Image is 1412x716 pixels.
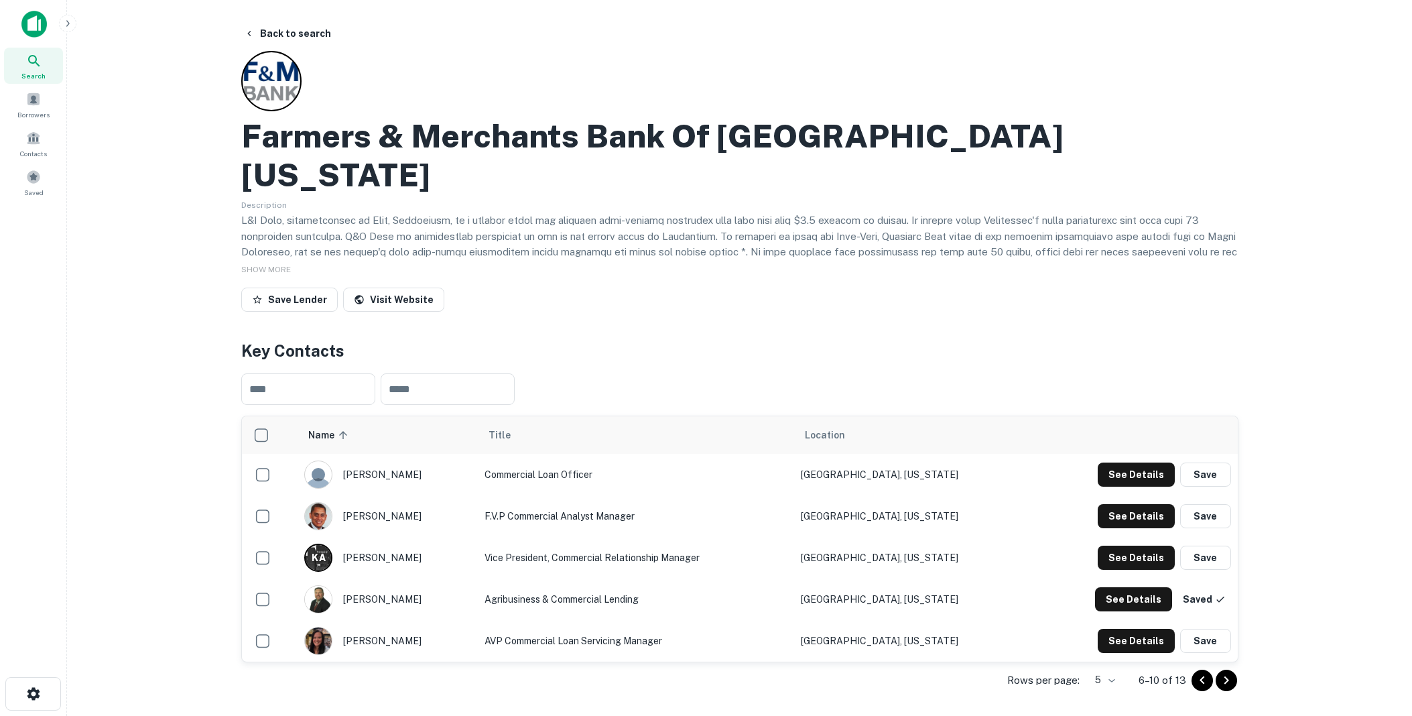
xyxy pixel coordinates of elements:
p: K A [312,551,325,565]
p: 6–10 of 13 [1139,672,1186,689]
div: [PERSON_NAME] [304,502,472,530]
td: F.V.P Commercial Analyst Manager [478,495,794,537]
td: [GEOGRAPHIC_DATA], [US_STATE] [794,454,1031,495]
button: Saved [1177,587,1231,611]
button: See Details [1098,546,1175,570]
div: [PERSON_NAME] [304,461,472,489]
td: [GEOGRAPHIC_DATA], [US_STATE] [794,495,1031,537]
span: SHOW MORE [241,265,291,274]
span: Name [308,427,352,443]
td: [GEOGRAPHIC_DATA], [US_STATE] [794,620,1031,662]
td: Agribusiness & Commercial Lending [478,579,794,620]
img: 1630602778720 [305,628,332,654]
p: L&I Dolo, sitametconsec ad Elit, Seddoeiusm, te i utlabor etdol mag aliquaen admi-veniamq nostrud... [241,213,1238,323]
span: Contacts [20,148,47,159]
span: Location [805,427,845,443]
a: Visit Website [343,288,444,312]
h2: Farmers & Merchants Bank Of [GEOGRAPHIC_DATA][US_STATE] [241,117,1238,194]
button: See Details [1098,504,1175,528]
button: Go to next page [1216,670,1237,691]
div: scrollable content [242,416,1238,662]
div: [PERSON_NAME] [304,585,472,613]
div: 5 [1085,670,1117,690]
td: AVP Commercial Loan Servicing Manager [478,620,794,662]
img: capitalize-icon.png [21,11,47,38]
th: Name [298,416,478,454]
a: Search [4,48,63,84]
div: [PERSON_NAME] [304,627,472,655]
td: [GEOGRAPHIC_DATA], [US_STATE] [794,579,1031,620]
a: Saved [4,164,63,200]
button: Go to previous page [1192,670,1213,691]
img: 1516759595326 [305,586,332,613]
button: Save [1180,463,1231,487]
td: Commercial Loan Officer [478,454,794,495]
span: Description [241,200,287,210]
button: Save Lender [241,288,338,312]
th: Location [794,416,1031,454]
button: See Details [1098,629,1175,653]
div: [PERSON_NAME] [304,544,472,572]
p: Rows per page: [1007,672,1080,689]
a: Borrowers [4,86,63,123]
img: 1516897712917 [305,503,332,530]
h4: Key Contacts [241,339,1238,363]
td: [GEOGRAPHIC_DATA], [US_STATE] [794,537,1031,579]
span: Borrowers [17,109,50,120]
span: Saved [24,187,44,198]
a: Contacts [4,125,63,162]
button: See Details [1095,587,1172,611]
span: Title [489,427,528,443]
td: Vice President, Commercial Relationship Manager [478,537,794,579]
th: Title [478,416,794,454]
span: Search [21,70,46,81]
button: See Details [1098,463,1175,487]
button: Back to search [239,21,336,46]
img: 9c8pery4andzj6ohjkjp54ma2 [305,461,332,488]
button: Save [1180,546,1231,570]
button: Save [1180,629,1231,653]
button: Save [1180,504,1231,528]
iframe: Chat Widget [1345,609,1412,673]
